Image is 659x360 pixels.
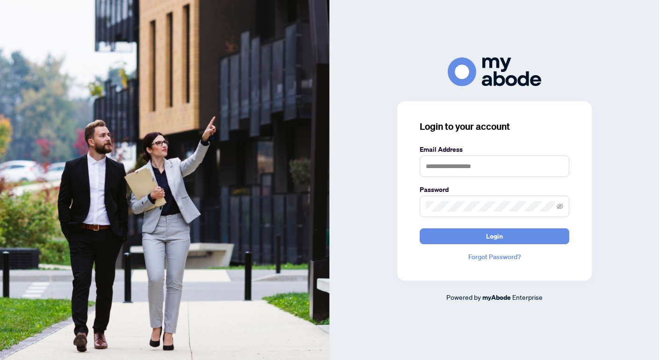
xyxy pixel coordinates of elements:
[446,293,481,301] span: Powered by
[557,203,563,210] span: eye-invisible
[420,144,569,155] label: Email Address
[420,228,569,244] button: Login
[420,252,569,262] a: Forgot Password?
[420,184,569,195] label: Password
[420,120,569,133] h3: Login to your account
[486,229,503,244] span: Login
[482,292,511,303] a: myAbode
[448,57,541,86] img: ma-logo
[512,293,543,301] span: Enterprise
